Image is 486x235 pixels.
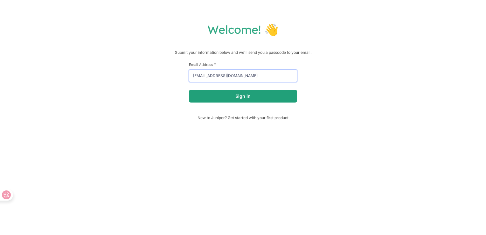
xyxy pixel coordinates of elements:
button: Sign in [189,90,297,103]
input: email@example.com [189,69,297,82]
span: This field is required. [214,62,216,67]
p: Submit your information below and we'll send you a passcode to your email. [6,49,480,56]
label: Email Address [189,62,297,67]
span: New to Juniper? Get started with your first product [189,115,297,120]
h1: Welcome! 👋 [6,22,480,37]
